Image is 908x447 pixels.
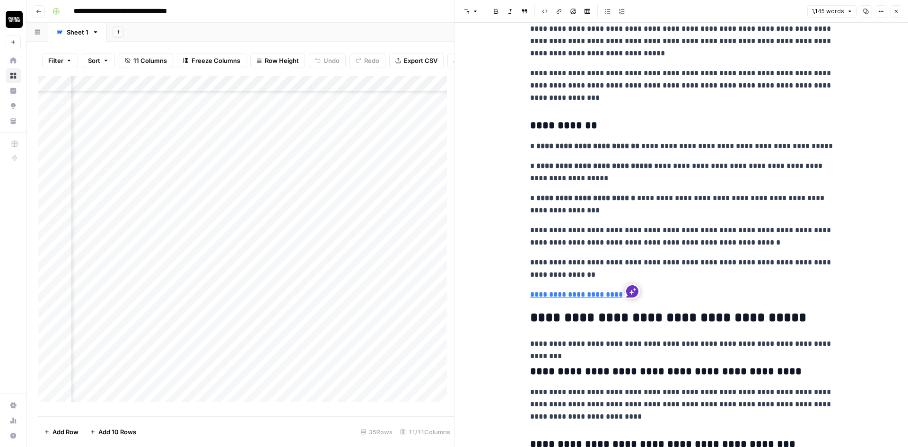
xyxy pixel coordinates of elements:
[6,398,21,413] a: Settings
[364,56,379,65] span: Redo
[6,98,21,114] a: Opportunities
[192,56,240,65] span: Freeze Columns
[6,114,21,129] a: Your Data
[389,53,444,68] button: Export CSV
[404,56,437,65] span: Export CSV
[88,56,100,65] span: Sort
[67,27,88,37] div: Sheet 1
[48,56,63,65] span: Filter
[6,53,21,68] a: Home
[323,56,340,65] span: Undo
[6,428,21,443] button: Help + Support
[250,53,305,68] button: Row Height
[812,7,844,16] span: 1,145 words
[42,53,78,68] button: Filter
[98,427,136,437] span: Add 10 Rows
[807,5,857,18] button: 1,145 words
[349,53,385,68] button: Redo
[177,53,246,68] button: Freeze Columns
[309,53,346,68] button: Undo
[48,23,107,42] a: Sheet 1
[38,424,84,439] button: Add Row
[6,413,21,428] a: Usage
[6,8,21,31] button: Workspace: Contact Studios
[357,424,396,439] div: 35 Rows
[84,424,142,439] button: Add 10 Rows
[6,68,21,83] a: Browse
[119,53,173,68] button: 11 Columns
[52,427,79,437] span: Add Row
[133,56,167,65] span: 11 Columns
[396,424,454,439] div: 11/11 Columns
[265,56,299,65] span: Row Height
[6,11,23,28] img: Contact Studios Logo
[6,83,21,98] a: Insights
[82,53,115,68] button: Sort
